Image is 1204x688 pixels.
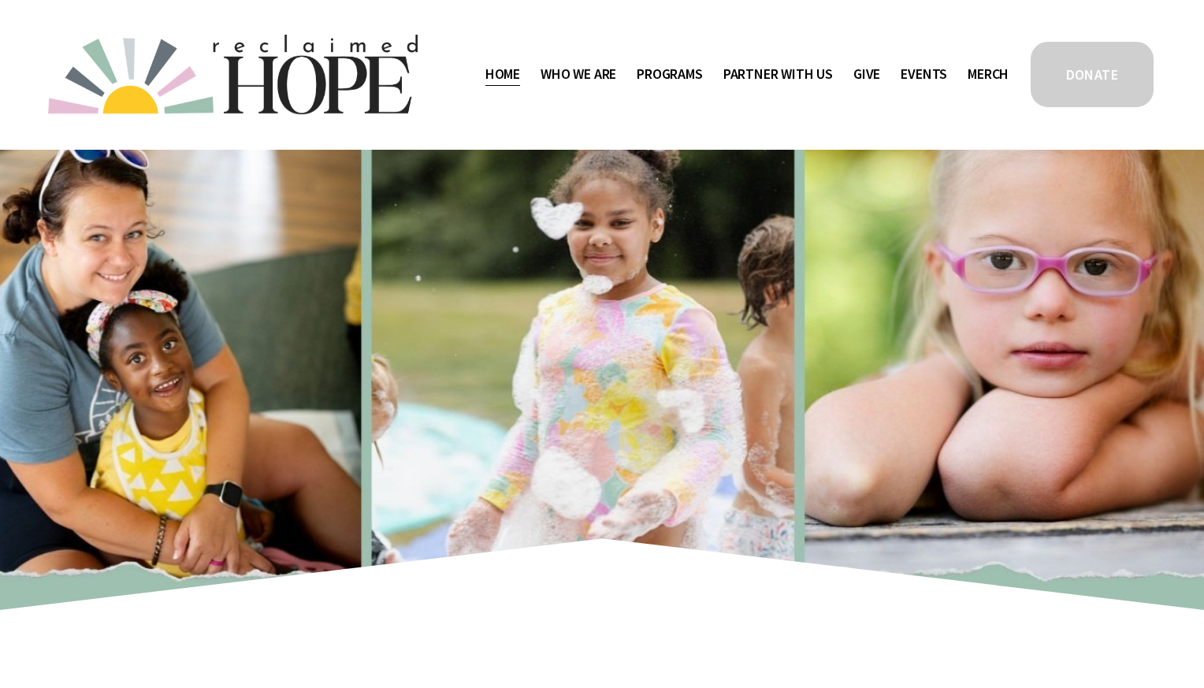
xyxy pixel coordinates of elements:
[968,62,1009,87] a: Merch
[485,62,520,87] a: Home
[637,62,703,87] a: folder dropdown
[541,63,616,86] span: Who We Are
[1028,39,1156,110] a: DONATE
[637,63,703,86] span: Programs
[48,35,418,114] img: Reclaimed Hope Initiative
[723,62,833,87] a: folder dropdown
[541,62,616,87] a: folder dropdown
[723,63,833,86] span: Partner With Us
[901,62,947,87] a: Events
[853,62,880,87] a: Give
